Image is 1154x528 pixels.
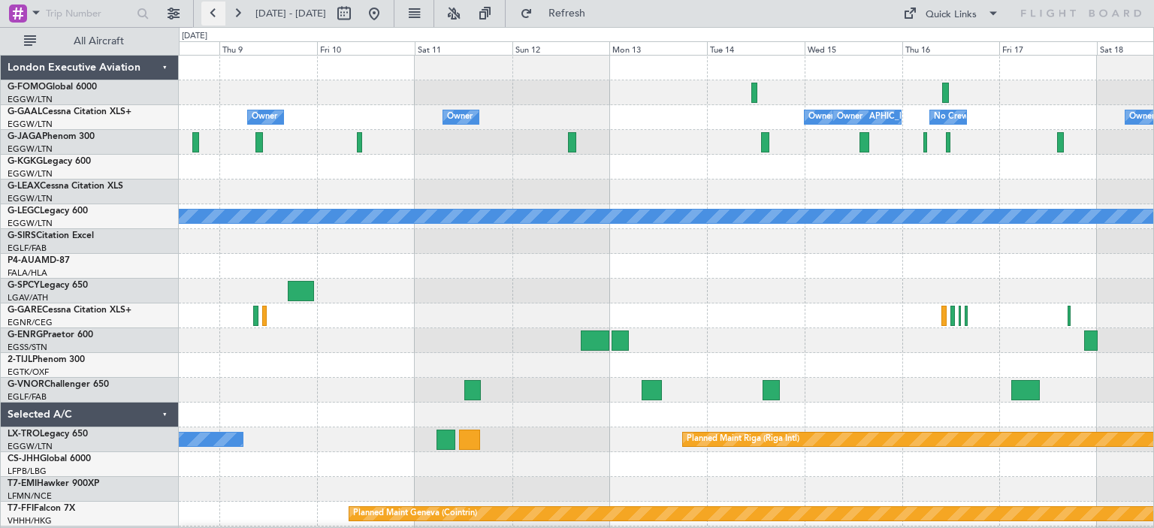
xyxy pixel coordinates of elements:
[805,41,902,55] div: Wed 15
[8,83,46,92] span: G-FOMO
[8,479,99,488] a: T7-EMIHawker 900XP
[8,391,47,403] a: EGLF/FAB
[902,41,1000,55] div: Thu 16
[513,2,603,26] button: Refresh
[8,355,32,364] span: 2-TIJL
[8,380,109,389] a: G-VNORChallenger 650
[8,306,131,315] a: G-GARECessna Citation XLS+
[707,41,805,55] div: Tue 14
[8,182,123,191] a: G-LEAXCessna Citation XLS
[687,428,799,451] div: Planned Maint Riga (Riga Intl)
[926,8,977,23] div: Quick Links
[255,7,326,20] span: [DATE] - [DATE]
[8,168,53,180] a: EGGW/LTN
[609,41,707,55] div: Mon 13
[8,292,48,303] a: LGAV/ATH
[8,182,40,191] span: G-LEAX
[8,256,41,265] span: P4-AUA
[8,207,88,216] a: G-LEGCLegacy 600
[39,36,159,47] span: All Aircraft
[8,132,95,141] a: G-JAGAPhenom 300
[8,256,70,265] a: P4-AUAMD-87
[8,454,91,463] a: CS-JHHGlobal 6000
[8,119,53,130] a: EGGW/LTN
[8,107,131,116] a: G-GAALCessna Citation XLS+
[8,380,44,389] span: G-VNOR
[8,157,43,166] span: G-KGKG
[46,2,132,25] input: Trip Number
[8,317,53,328] a: EGNR/CEG
[17,29,163,53] button: All Aircraft
[896,2,1007,26] button: Quick Links
[8,193,53,204] a: EGGW/LTN
[8,157,91,166] a: G-KGKGLegacy 600
[999,41,1097,55] div: Fri 17
[808,106,1016,128] div: Owner [GEOGRAPHIC_DATA] ([GEOGRAPHIC_DATA])
[8,466,47,477] a: LFPB/LBG
[447,106,473,128] div: Owner
[536,8,599,19] span: Refresh
[8,355,85,364] a: 2-TIJLPhenom 300
[8,107,42,116] span: G-GAAL
[8,367,49,378] a: EGTK/OXF
[8,143,53,155] a: EGGW/LTN
[8,231,94,240] a: G-SIRSCitation Excel
[8,306,42,315] span: G-GARE
[8,504,34,513] span: T7-FFI
[8,430,40,439] span: LX-TRO
[8,454,40,463] span: CS-JHH
[934,106,968,128] div: No Crew
[8,490,52,502] a: LFMN/NCE
[8,342,47,353] a: EGSS/STN
[8,243,47,254] a: EGLF/FAB
[8,231,36,240] span: G-SIRS
[252,106,277,128] div: Owner
[317,41,415,55] div: Fri 10
[8,207,40,216] span: G-LEGC
[182,30,207,43] div: [DATE]
[837,106,862,128] div: Owner
[8,479,37,488] span: T7-EMI
[219,41,317,55] div: Thu 9
[8,504,75,513] a: T7-FFIFalcon 7X
[512,41,610,55] div: Sun 12
[8,94,53,105] a: EGGW/LTN
[8,330,43,339] span: G-ENRG
[8,83,97,92] a: G-FOMOGlobal 6000
[8,515,52,526] a: VHHH/HKG
[415,41,512,55] div: Sat 11
[8,218,53,229] a: EGGW/LTN
[8,441,53,452] a: EGGW/LTN
[8,430,88,439] a: LX-TROLegacy 650
[8,281,88,290] a: G-SPCYLegacy 650
[353,502,477,525] div: Planned Maint Geneva (Cointrin)
[8,132,42,141] span: G-JAGA
[8,281,40,290] span: G-SPCY
[8,330,93,339] a: G-ENRGPraetor 600
[8,267,47,279] a: FALA/HLA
